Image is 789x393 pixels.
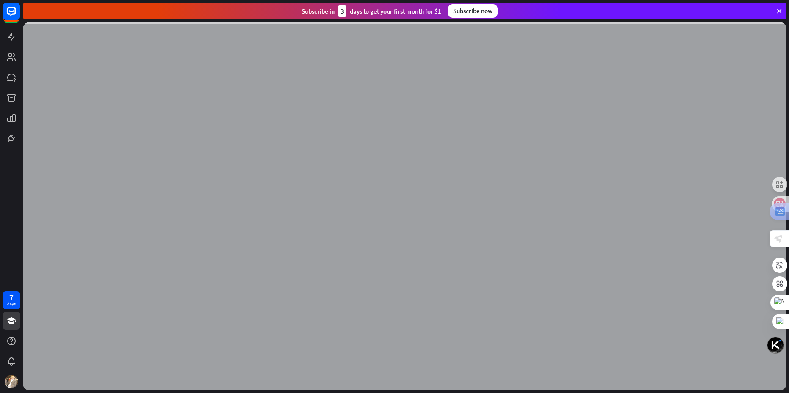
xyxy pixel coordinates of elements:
div: 7 [9,294,14,301]
div: days [7,301,16,307]
div: 3 [338,5,346,17]
div: Subscribe in days to get your first month for $1 [302,5,441,17]
div: Subscribe now [448,4,498,18]
a: 7 days [3,291,20,309]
